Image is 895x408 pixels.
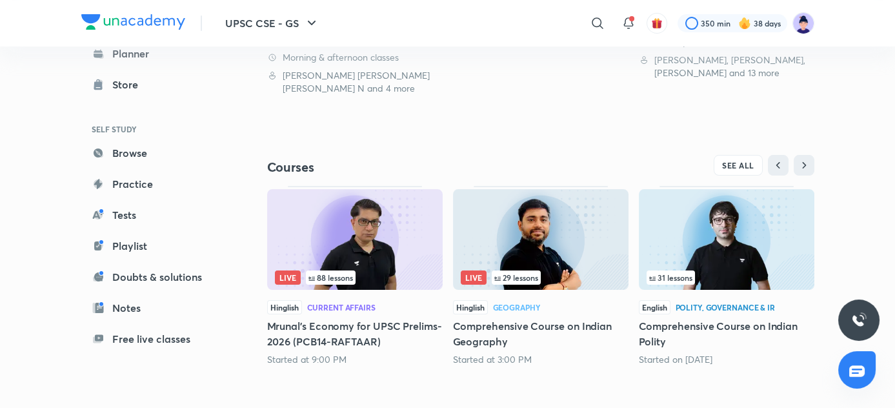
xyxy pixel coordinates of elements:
[267,189,443,290] img: Thumbnail
[81,202,231,228] a: Tests
[461,270,621,285] div: left
[81,118,231,140] h6: SELF STUDY
[453,353,629,366] div: Started at 3:00 PM
[453,300,488,314] span: Hinglish
[267,318,443,349] h5: Mrunal’s Economy for UPSC Prelims-2026 (PCB14-RAFTAAR)
[81,233,231,259] a: Playlist
[792,12,814,34] img: Ravi Chalotra
[267,159,541,176] h4: Courses
[81,171,231,197] a: Practice
[647,270,807,285] div: infocontainer
[81,326,231,352] a: Free live classes
[676,303,775,311] div: Polity, Governance & IR
[461,270,621,285] div: infocontainer
[307,303,376,311] div: Current Affairs
[494,274,538,281] span: 29 lessons
[267,69,443,95] div: Sarmad Mehraj, Aastha Pilania, Chethan N and 4 more
[81,140,231,166] a: Browse
[461,270,487,285] span: Live
[267,51,443,64] div: Morning & afternoon classes
[81,72,231,97] a: Store
[81,264,231,290] a: Doubts & solutions
[647,13,667,34] button: avatar
[275,270,435,285] div: left
[639,189,814,290] img: Thumbnail
[267,353,443,366] div: Started at 9:00 PM
[81,41,231,66] a: Planner
[649,274,692,281] span: 31 lessons
[651,17,663,29] img: avatar
[112,77,146,92] div: Store
[267,300,302,314] span: Hinglish
[275,270,301,285] span: Live
[275,270,435,285] div: infocontainer
[275,270,435,285] div: infosection
[851,312,867,328] img: ttu
[639,300,670,314] span: English
[722,161,754,170] span: SEE ALL
[639,318,814,349] h5: Comprehensive Course on Indian Polity
[81,295,231,321] a: Notes
[647,270,807,285] div: left
[267,186,443,365] div: Mrunal’s Economy for UPSC Prelims-2026 (PCB14-RAFTAAR)
[647,270,807,285] div: infosection
[81,14,185,30] img: Company Logo
[639,186,814,365] div: Comprehensive Course on Indian Polity
[714,155,763,176] button: SEE ALL
[461,270,621,285] div: infosection
[738,17,751,30] img: streak
[81,14,185,33] a: Company Logo
[453,318,629,349] h5: Comprehensive Course on Indian Geography
[453,189,629,290] img: Thumbnail
[639,54,814,79] div: Paras Chitkara, Navdeep Singh, Sudarshan Gurjar and 13 more
[217,10,327,36] button: UPSC CSE - GS
[453,186,629,365] div: Comprehensive Course on Indian Geography
[308,274,353,281] span: 88 lessons
[639,353,814,366] div: Started on Aug 18
[493,303,541,311] div: Geography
